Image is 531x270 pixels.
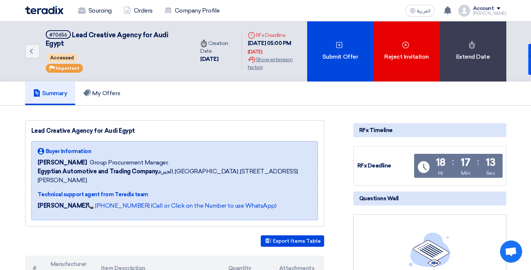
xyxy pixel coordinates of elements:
[46,31,169,48] span: Lead Creative Agency for Audi Egypt
[473,11,506,15] div: [PERSON_NAME]
[436,157,445,168] div: 18
[486,169,495,177] div: Sec
[200,55,236,63] div: [DATE]
[248,39,301,56] div: [DATE] 05:00 PM
[87,202,276,209] a: 📞 [PHONE_NUMBER] (Call or Click on the Number to use WhatsApp)
[353,123,506,137] div: RFx Timeline
[31,127,318,135] div: Lead Creative Agency for Audi Egypt
[38,191,312,198] div: Technical support agent from Teradix team
[248,48,262,56] div: [DATE]
[90,158,169,167] span: Group Procurement Manager,
[56,66,79,71] span: Important
[374,21,440,82] div: Reject Invitation
[159,3,226,19] a: Company Profile
[486,157,495,168] div: 13
[46,30,186,48] h5: Lead Creative Agency for Audi Egypt
[38,202,87,209] strong: [PERSON_NAME]
[357,162,413,170] div: RFx Deadline
[405,5,435,17] button: العربية
[33,90,67,97] h5: Summary
[440,21,506,82] div: Extend Date
[38,167,312,185] span: الجيزة, [GEOGRAPHIC_DATA] ,[STREET_ADDRESS][PERSON_NAME]
[46,53,77,62] span: Accessed
[461,169,471,177] div: Min
[248,56,301,71] div: Show extension history
[49,32,67,37] div: #70656
[500,240,522,263] a: Open chat
[25,82,76,105] a: Summary
[38,168,159,175] b: Egyptian Automotive and Trading Company,
[248,31,301,39] div: RFx Deadline
[438,169,443,177] div: Hr
[307,21,374,82] div: Submit Offer
[409,232,450,267] img: empty_state_list.svg
[118,3,159,19] a: Orders
[200,39,236,55] div: Creation Date
[72,3,118,19] a: Sourcing
[417,8,430,14] span: العربية
[38,158,87,167] span: [PERSON_NAME]
[452,155,454,169] div: :
[473,6,494,12] div: Account
[25,6,63,14] img: Teradix logo
[46,148,91,155] span: Buyer Information
[261,235,324,247] button: Export Items Table
[458,5,470,17] img: profile_test.png
[83,90,121,97] h5: My Offers
[75,82,129,105] a: My Offers
[461,157,470,168] div: 17
[359,194,399,202] span: Questions Wall
[477,155,479,169] div: :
